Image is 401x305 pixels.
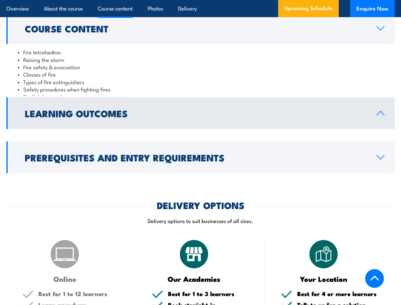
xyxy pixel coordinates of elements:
h3: Online [22,275,107,282]
li: Classes of fire [18,71,383,78]
a: Prerequisites and Entry Requirements [6,141,395,173]
li: Safety procedures when fighting fires [18,85,383,93]
h2: DELIVERY OPTIONS [157,201,244,209]
li: Raising the alarm [18,56,383,63]
h2: Prerequisites and Entry Requirements [25,153,366,161]
h2: Course Content [25,24,366,32]
h3: Our Academies [152,275,237,282]
p: Delivery options to suit businesses of all sizes. [6,217,395,224]
h5: Best for 1 to 12 learners [38,291,120,297]
a: Learning Outcomes [6,97,395,129]
h3: Your Location [281,275,366,282]
li: Fire safety & evacuation [18,63,383,71]
li: Types of fire extinguishers [18,78,383,85]
li: Fire tetrahedron [18,48,383,56]
h5: Best for 1 to 3 learners [168,291,250,297]
li: Firefighting tactics [18,93,383,100]
h2: Learning Outcomes [25,109,366,117]
h5: Best for 4 or more learners [297,291,379,297]
a: Course Content [6,12,395,44]
p: On successful completion of this program, participants will be awarded the following Nationally R... [18,139,383,145]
